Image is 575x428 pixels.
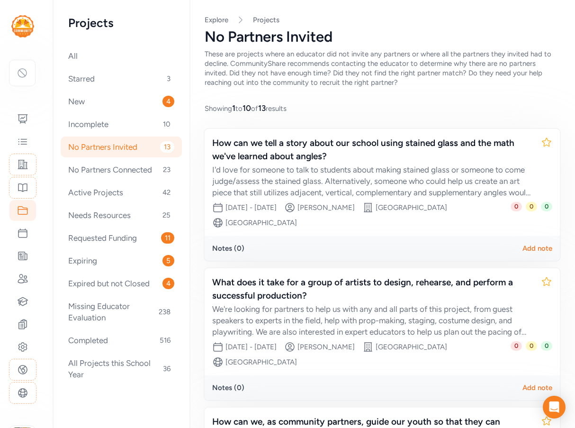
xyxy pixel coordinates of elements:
[212,303,533,337] div: We're looking for partners to help us with any and all parts of this project, from guest speakers...
[61,330,182,351] div: Completed
[225,357,297,367] div: [GEOGRAPHIC_DATA]
[205,28,560,46] div: No Partners Invited
[541,202,552,211] span: 0
[11,15,34,37] img: logo
[243,103,251,113] span: 10
[212,244,244,253] div: Notes ( 0 )
[61,182,182,203] div: Active Projects
[61,137,182,157] div: No Partners Invited
[160,141,174,153] span: 13
[61,114,182,135] div: Incomplete
[156,335,174,346] span: 516
[253,15,279,25] a: Projects
[297,203,355,212] div: [PERSON_NAME]
[61,159,182,180] div: No Partners Connected
[61,68,182,89] div: Starred
[159,187,174,198] span: 42
[205,50,551,87] span: These are projects where an educator did not invite any partners or where all the partners they i...
[543,396,566,419] div: Open Intercom Messenger
[162,96,174,107] span: 4
[526,341,537,351] span: 0
[225,342,277,352] div: [DATE] - [DATE]
[159,363,174,374] span: 36
[212,276,533,302] div: What does it take for a group of artists to design, rehearse, and perform a successful production?
[61,46,182,66] div: All
[522,244,552,253] div: Add note
[159,164,174,175] span: 23
[511,202,522,211] span: 0
[258,103,266,113] span: 13
[212,137,533,163] div: How can we tell a story about our school using stained glass and the math we've learned about ang...
[155,306,174,318] span: 238
[225,203,277,212] div: [DATE] - [DATE]
[162,255,174,266] span: 5
[61,353,182,385] div: All Projects this School Year
[541,341,552,351] span: 0
[61,250,182,271] div: Expiring
[511,341,522,351] span: 0
[68,15,174,30] h2: Projects
[205,102,287,114] span: Showing to of results
[212,383,244,392] div: Notes ( 0 )
[61,228,182,248] div: Requested Funding
[522,383,552,392] div: Add note
[225,218,297,228] div: [GEOGRAPHIC_DATA]
[61,205,182,226] div: Needs Resources
[205,15,560,25] nav: Breadcrumb
[61,273,182,294] div: Expired but not Closed
[376,342,447,352] div: [GEOGRAPHIC_DATA]
[161,232,174,244] span: 11
[159,209,174,221] span: 25
[162,278,174,289] span: 4
[526,202,537,211] span: 0
[232,103,235,113] span: 1
[61,296,182,328] div: Missing Educator Evaluation
[163,73,174,84] span: 3
[297,342,355,352] div: [PERSON_NAME]
[205,16,228,24] a: Explore
[159,118,174,130] span: 10
[212,164,533,198] div: I'd love for someone to talk to students about making stained glass or someone to come judge/asse...
[376,203,447,212] div: [GEOGRAPHIC_DATA]
[61,91,182,112] div: New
